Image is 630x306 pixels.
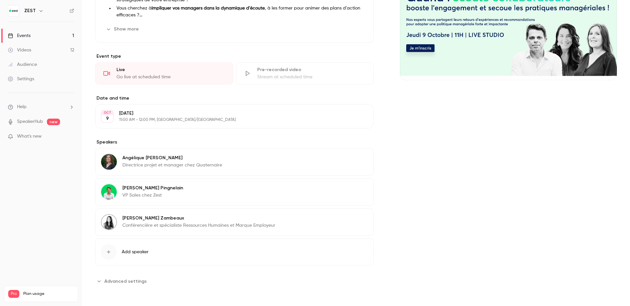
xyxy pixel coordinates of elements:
div: Events [8,32,31,39]
p: Event type [95,53,374,60]
div: Audience [8,61,37,68]
div: Videos [8,47,31,53]
div: Pre-recorded videoStream at scheduled time [236,62,374,85]
button: Advanced settings [95,276,151,286]
p: Angélique [PERSON_NAME] [122,155,222,161]
span: Pro [8,290,19,298]
img: Marie-Sophie Zambeaux [101,214,117,230]
span: Plan usage [23,291,74,296]
p: Directrice projet et manager chez Quaternaire [122,162,222,168]
button: Show more [103,24,143,34]
iframe: Noticeable Trigger [66,134,74,140]
span: Help [17,104,27,110]
img: ZEST [8,6,19,16]
div: Angélique DavidAngélique [PERSON_NAME]Directrice projet et manager chez Quaternaire [95,148,374,176]
p: VP Sales chez Zest [122,192,183,199]
img: Nicolas Pingnelain [101,184,117,200]
div: Go live at scheduled time [116,74,225,80]
span: Add speaker [122,249,149,255]
a: SpeakerHub [17,118,43,125]
button: Add speaker [95,239,374,265]
p: [DATE] [119,110,339,117]
img: Angélique David [101,154,117,170]
div: OCT [101,110,113,115]
div: Pre-recorded video [257,67,366,73]
li: Vous cherchez à , à les former pour animer des plans d’action efficaces ? [114,5,366,19]
p: [PERSON_NAME] Zambeaux [122,215,275,221]
div: Live [116,67,225,73]
p: 9 [106,115,109,122]
p: Conférencière et spécialiste Ressources Humaines et Marque Employeur [122,222,275,229]
li: help-dropdown-opener [8,104,74,110]
p: [PERSON_NAME] Pingnelain [122,185,183,191]
section: Advanced settings [95,276,374,286]
span: What's new [17,133,42,140]
div: Nicolas Pingnelain[PERSON_NAME] PingnelainVP Sales chez Zest [95,178,374,206]
div: LiveGo live at scheduled time [95,62,233,85]
strong: impliquer vos managers dans la dynamique d’écoute [152,6,265,10]
span: new [47,119,60,125]
p: 11:00 AM - 12:00 PM, [GEOGRAPHIC_DATA]/[GEOGRAPHIC_DATA] [119,117,339,123]
span: Advanced settings [104,278,147,285]
div: Marie-Sophie Zambeaux[PERSON_NAME] ZambeauxConférencière et spécialiste Ressources Humaines et Ma... [95,208,374,236]
label: Date and time [95,95,374,102]
h6: ZEST [24,8,36,14]
label: Speakers [95,139,374,145]
div: Stream at scheduled time [257,74,366,80]
div: Settings [8,76,34,82]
